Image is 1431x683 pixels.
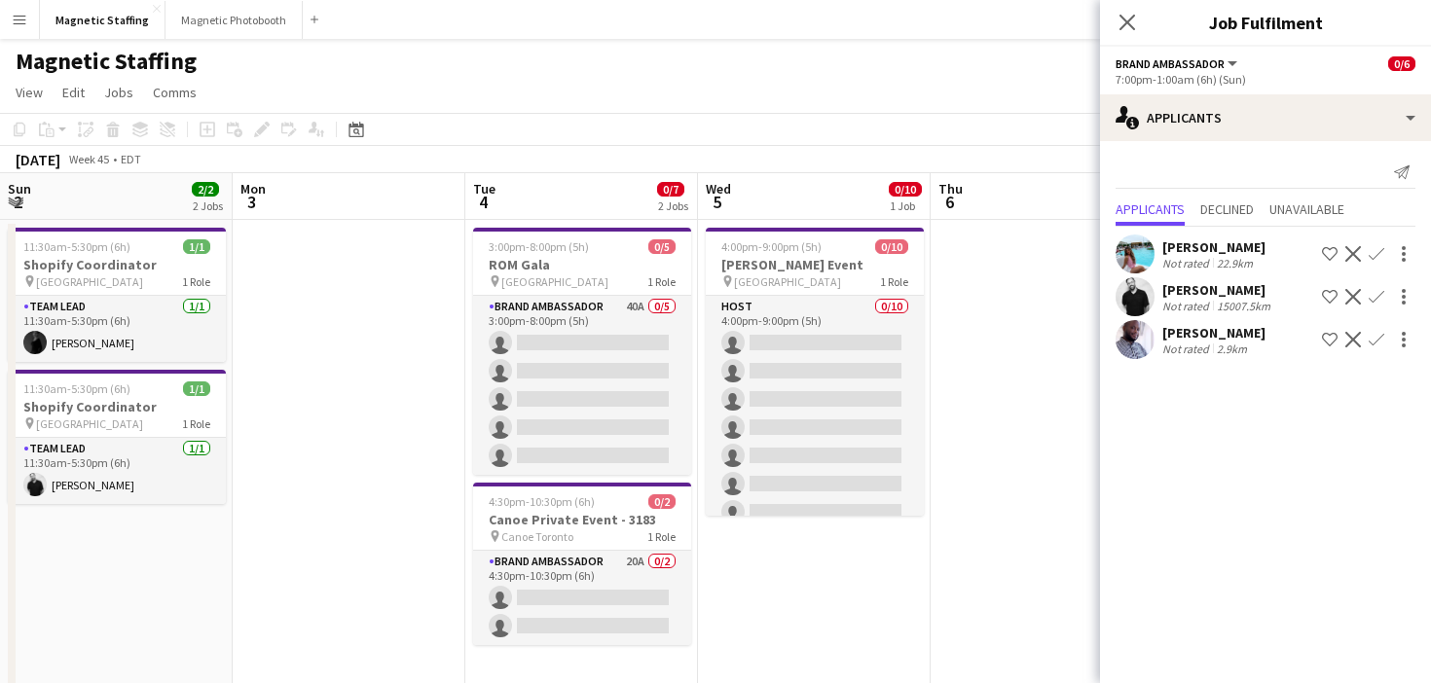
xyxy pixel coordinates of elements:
a: Jobs [96,80,141,105]
span: Declined [1200,202,1254,216]
span: 1/1 [183,239,210,254]
h3: Shopify Coordinator [8,398,226,415]
span: 2/2 [192,182,219,197]
app-job-card: 11:30am-5:30pm (6h)1/1Shopify Coordinator [GEOGRAPHIC_DATA]1 RoleTeam Lead1/111:30am-5:30pm (6h)[... [8,370,226,504]
span: [GEOGRAPHIC_DATA] [36,274,143,289]
div: EDT [121,152,141,166]
h3: [PERSON_NAME] Event [706,256,924,273]
div: Not rated [1162,256,1213,270]
span: Jobs [104,84,133,101]
span: 4 [470,191,495,213]
span: 1/1 [183,381,210,396]
span: [GEOGRAPHIC_DATA] [501,274,608,289]
span: 11:30am-5:30pm (6h) [23,239,130,254]
span: 0/5 [648,239,676,254]
div: 2 Jobs [658,198,688,213]
app-job-card: 3:00pm-8:00pm (5h)0/5ROM Gala [GEOGRAPHIC_DATA]1 RoleBrand Ambassador40A0/53:00pm-8:00pm (5h) [473,228,691,475]
div: [PERSON_NAME] [1162,324,1266,341]
div: [PERSON_NAME] [1162,238,1266,256]
div: 2.9km [1213,341,1251,356]
app-card-role: Team Lead1/111:30am-5:30pm (6h)[PERSON_NAME] [8,438,226,504]
button: Brand Ambassador [1116,56,1240,71]
span: Thu [938,180,963,198]
span: 6 [936,191,963,213]
span: 0/7 [657,182,684,197]
span: Sun [8,180,31,198]
app-job-card: 4:00pm-9:00pm (5h)0/10[PERSON_NAME] Event [GEOGRAPHIC_DATA]1 RoleHost0/104:00pm-9:00pm (5h) [706,228,924,516]
h3: Job Fulfilment [1100,10,1431,35]
span: 0/6 [1388,56,1415,71]
span: Applicants [1116,202,1185,216]
span: Unavailable [1269,202,1344,216]
span: 3:00pm-8:00pm (5h) [489,239,589,254]
div: Applicants [1100,94,1431,141]
a: Edit [55,80,92,105]
app-card-role: Brand Ambassador20A0/24:30pm-10:30pm (6h) [473,551,691,645]
app-card-role: Brand Ambassador40A0/53:00pm-8:00pm (5h) [473,296,691,475]
span: 1 Role [647,274,676,289]
div: 1 Job [890,198,921,213]
span: 0/10 [889,182,922,197]
span: 0/2 [648,494,676,509]
span: Week 45 [64,152,113,166]
span: Edit [62,84,85,101]
h3: Canoe Private Event - 3183 [473,511,691,528]
span: 0/10 [875,239,908,254]
h3: Shopify Coordinator [8,256,226,273]
span: 4:30pm-10:30pm (6h) [489,494,595,509]
div: 7:00pm-1:00am (6h) (Sun) [1116,72,1415,87]
a: View [8,80,51,105]
span: 5 [703,191,731,213]
span: [GEOGRAPHIC_DATA] [734,274,841,289]
span: 2 [5,191,31,213]
span: 1 Role [880,274,908,289]
span: Tue [473,180,495,198]
h3: ROM Gala [473,256,691,273]
span: Canoe Toronto [501,529,573,544]
span: Mon [240,180,266,198]
div: [PERSON_NAME] [1162,281,1274,299]
div: Not rated [1162,341,1213,356]
span: 1 Role [647,529,676,544]
app-card-role: Team Lead1/111:30am-5:30pm (6h)[PERSON_NAME] [8,296,226,362]
span: 1 Role [182,416,210,431]
app-card-role: Host0/104:00pm-9:00pm (5h) [706,296,924,616]
div: 15007.5km [1213,299,1274,313]
h1: Magnetic Staffing [16,47,197,76]
button: Magnetic Photobooth [165,1,303,39]
div: Not rated [1162,299,1213,313]
button: Magnetic Staffing [40,1,165,39]
span: [GEOGRAPHIC_DATA] [36,416,143,431]
a: Comms [145,80,204,105]
div: 2 Jobs [193,198,223,213]
span: View [16,84,43,101]
span: Wed [706,180,731,198]
span: 3 [238,191,266,213]
span: Comms [153,84,197,101]
span: 4:00pm-9:00pm (5h) [721,239,822,254]
app-job-card: 4:30pm-10:30pm (6h)0/2Canoe Private Event - 3183 Canoe Toronto1 RoleBrand Ambassador20A0/24:30pm-... [473,483,691,645]
span: 11:30am-5:30pm (6h) [23,381,130,396]
div: 22.9km [1213,256,1257,270]
span: 1 Role [182,274,210,289]
span: Brand Ambassador [1116,56,1225,71]
div: [DATE] [16,150,60,169]
app-job-card: 11:30am-5:30pm (6h)1/1Shopify Coordinator [GEOGRAPHIC_DATA]1 RoleTeam Lead1/111:30am-5:30pm (6h)[... [8,228,226,362]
